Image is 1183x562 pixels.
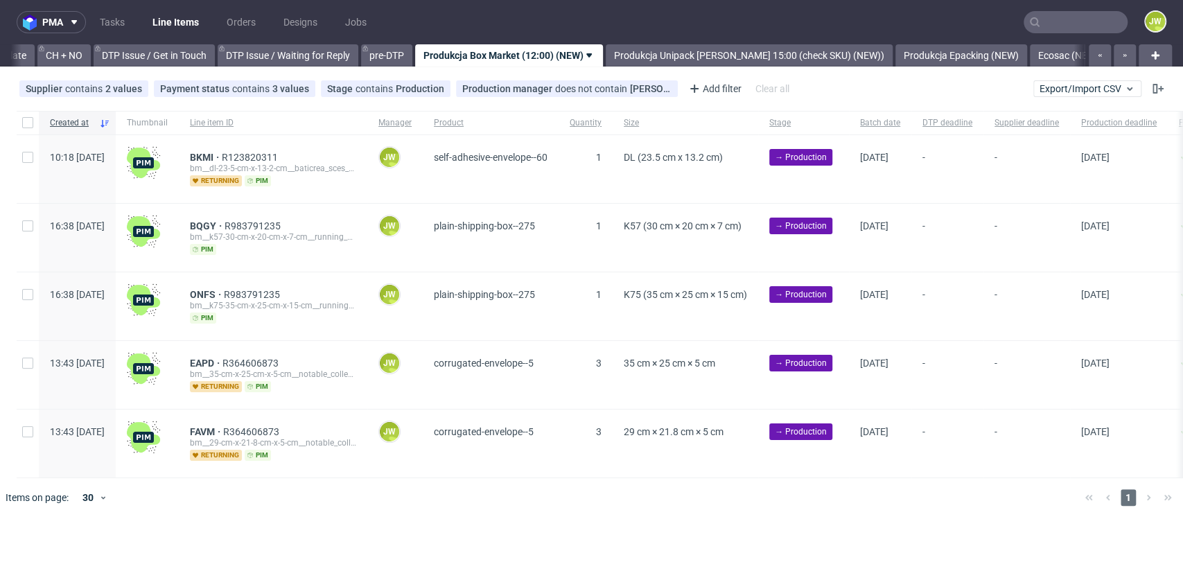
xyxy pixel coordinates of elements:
[378,117,412,129] span: Manager
[994,289,1059,324] span: -
[37,44,91,67] a: CH + NO
[1121,489,1136,506] span: 1
[380,422,399,441] figcaption: JW
[624,289,747,300] span: K75 (35 cm × 25 cm × 15 cm)
[50,117,94,129] span: Created at
[218,44,358,67] a: DTP Issue / Waiting for Reply
[775,151,827,164] span: → Production
[434,358,534,369] span: corrugated-envelope--5
[91,11,133,33] a: Tasks
[223,426,282,437] a: R364606873
[775,425,827,438] span: → Production
[190,289,224,300] a: ONFS
[245,175,271,186] span: pim
[994,220,1059,255] span: -
[415,44,603,67] a: Produkcja Box Market (12:00) (NEW)
[190,426,223,437] span: FAVM
[922,117,972,129] span: DTP deadline
[630,83,672,94] div: [PERSON_NAME][EMAIL_ADDRESS][PERSON_NAME][DOMAIN_NAME]
[895,44,1027,67] a: Produkcja Epacking (NEW)
[1081,220,1110,231] span: [DATE]
[23,15,42,30] img: logo
[222,358,281,369] a: R364606873
[190,369,356,380] div: bm__35-cm-x-25-cm-x-5-cm__notable_collections_slu__EAPD
[1030,44,1107,67] a: Ecosac (NEW)
[994,358,1059,392] span: -
[127,283,160,317] img: wHgJFi1I6lmhQAAAABJRU5ErkJggg==
[356,83,396,94] span: contains
[396,83,444,94] div: Production
[190,450,242,461] span: returning
[922,220,972,255] span: -
[1081,426,1110,437] span: [DATE]
[50,358,105,369] span: 13:43 [DATE]
[50,426,105,437] span: 13:43 [DATE]
[1081,289,1110,300] span: [DATE]
[380,353,399,373] figcaption: JW
[860,152,888,163] span: [DATE]
[624,358,715,369] span: 35 cm × 25 cm × 5 cm
[596,289,602,300] span: 1
[127,215,160,248] img: wHgJFi1I6lmhQAAAABJRU5ErkJggg==
[380,148,399,167] figcaption: JW
[570,117,602,129] span: Quantity
[272,83,309,94] div: 3 values
[245,381,271,392] span: pim
[1033,80,1141,97] button: Export/Import CSV
[224,289,283,300] a: R983791235
[218,11,264,33] a: Orders
[190,220,225,231] a: BQGY
[860,289,888,300] span: [DATE]
[361,44,412,67] a: pre-DTP
[232,83,272,94] span: contains
[775,357,827,369] span: → Production
[190,163,356,174] div: bm__dl-23-5-cm-x-13-2-cm__baticrea_sces_agreee__BKMI
[127,352,160,385] img: wHgJFi1I6lmhQAAAABJRU5ErkJggg==
[994,117,1059,129] span: Supplier deadline
[994,426,1059,461] span: -
[606,44,893,67] a: Produkcja Unipack [PERSON_NAME] 15:00 (check SKU) (NEW))
[434,220,535,231] span: plain-shipping-box--275
[144,11,207,33] a: Line Items
[555,83,630,94] span: does not contain
[596,426,602,437] span: 3
[190,300,356,311] div: bm__k75-35-cm-x-25-cm-x-15-cm__running_project_girona_s_l__ONFS
[596,152,602,163] span: 1
[860,117,900,129] span: Batch date
[190,437,356,448] div: bm__29-cm-x-21-8-cm-x-5-cm__notable_collections_slu__FAVM
[17,11,86,33] button: pma
[434,289,535,300] span: plain-shipping-box--275
[462,83,555,94] span: Production manager
[922,152,972,186] span: -
[753,79,792,98] div: Clear all
[94,44,215,67] a: DTP Issue / Get in Touch
[1081,358,1110,369] span: [DATE]
[6,491,69,504] span: Items on page:
[26,83,65,94] span: Supplier
[225,220,283,231] a: R983791235
[42,17,63,27] span: pma
[337,11,375,33] a: Jobs
[769,117,838,129] span: Stage
[190,358,222,369] a: EAPD
[775,288,827,301] span: → Production
[434,426,534,437] span: corrugated-envelope--5
[245,450,271,461] span: pim
[190,231,356,243] div: bm__k57-30-cm-x-20-cm-x-7-cm__running_project_girona_s_l__BQGY
[596,220,602,231] span: 1
[596,358,602,369] span: 3
[922,289,972,324] span: -
[624,220,742,231] span: K57 (30 cm × 20 cm × 7 cm)
[860,358,888,369] span: [DATE]
[860,426,888,437] span: [DATE]
[190,175,242,186] span: returning
[190,244,216,255] span: pim
[624,152,723,163] span: DL (23.5 cm x 13.2 cm)
[1146,12,1165,31] figcaption: JW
